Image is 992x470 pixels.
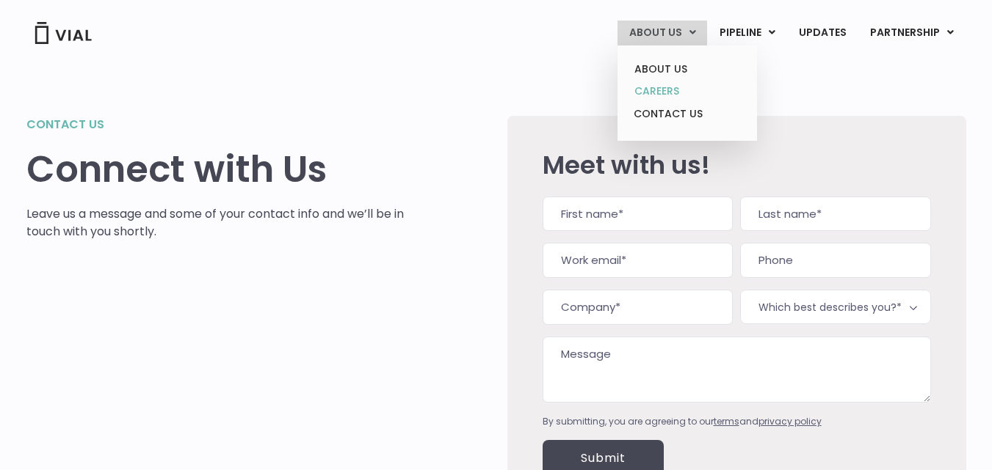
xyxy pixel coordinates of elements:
input: Work email* [543,243,733,278]
div: By submitting, you are agreeing to our and [543,415,931,428]
input: First name* [543,197,733,232]
span: Which best describes you?* [740,290,930,324]
h2: Meet with us! [543,151,931,179]
a: ABOUT US [623,58,751,81]
input: Company* [543,290,733,325]
input: Last name* [740,197,930,232]
a: privacy policy [759,415,822,427]
h2: Contact us [26,116,405,133]
a: PARTNERSHIPMenu Toggle [858,21,966,45]
input: Phone [740,243,930,278]
a: ABOUT USMenu Toggle [618,21,707,45]
a: terms [714,415,739,427]
h1: Connect with Us [26,148,405,191]
a: UPDATES [787,21,858,45]
a: CAREERS [623,80,751,103]
p: Leave us a message and some of your contact info and we’ll be in touch with you shortly. [26,205,405,240]
a: PIPELINEMenu Toggle [708,21,786,45]
img: Vial Logo [34,22,93,44]
a: CONTACT US [623,103,751,126]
